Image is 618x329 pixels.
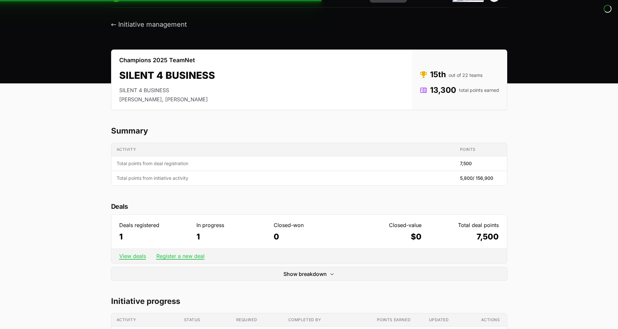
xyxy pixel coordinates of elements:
[476,313,507,327] th: Actions
[119,253,146,259] a: View deals
[372,313,424,327] th: Points earned
[420,85,499,95] dd: 13,300
[111,201,507,280] section: Deal statistics
[274,221,344,229] dt: Closed-won
[119,56,215,64] p: Champions 2025 TeamNet
[179,313,231,327] th: Status
[283,270,327,278] span: Show breakdown
[329,271,335,277] svg: Expand/Collapse
[428,232,499,242] dd: 7,500
[119,86,215,94] li: SILENT 4 BUSINESS
[117,175,450,181] span: Total points from initiative activity
[111,313,179,327] th: Activity
[424,313,476,327] th: Updated
[156,253,205,259] a: Register a new deal
[231,313,283,327] th: Required
[283,313,372,327] th: Completed by
[449,72,482,79] span: out of 22 teams
[111,50,507,110] section: SILENT 4 BUSINESS's details
[111,296,507,307] h2: Initiative progress
[119,232,190,242] dd: 1
[428,221,499,229] dt: Total deal points
[351,232,422,242] dd: $0
[460,160,472,167] span: 7,500
[455,143,507,156] th: Points
[274,232,344,242] dd: 0
[119,221,190,229] dt: Deals registered
[111,267,507,280] button: Show breakdownExpand/Collapse
[119,95,215,103] li: [PERSON_NAME], [PERSON_NAME]
[117,160,450,167] span: Total points from deal registration
[351,221,422,229] dt: Closed-value
[111,126,507,186] section: SILENT 4 BUSINESS's progress summary
[111,201,507,212] h2: Deals
[196,232,267,242] dd: 1
[460,175,493,181] span: 5,800
[111,126,507,136] h2: Summary
[459,87,499,93] span: total points earned
[111,143,455,156] th: Activity
[111,21,187,29] button: ← Initiative management
[196,221,267,229] dt: In progress
[119,69,215,81] h2: SILENT 4 BUSINESS
[420,69,499,80] dd: 15th
[473,175,493,181] span: / 156,900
